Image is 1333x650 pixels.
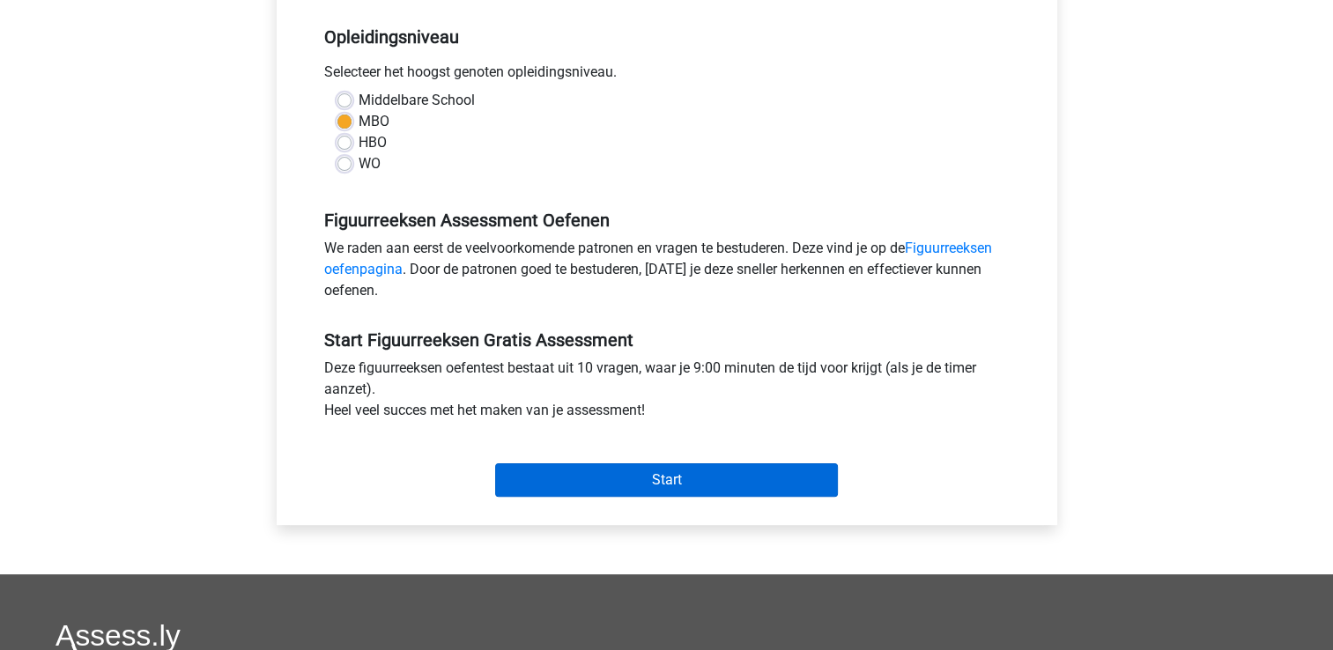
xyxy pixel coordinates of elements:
label: Middelbare School [359,90,475,111]
div: Deze figuurreeksen oefentest bestaat uit 10 vragen, waar je 9:00 minuten de tijd voor krijgt (als... [311,358,1023,428]
div: We raden aan eerst de veelvoorkomende patronen en vragen te bestuderen. Deze vind je op de . Door... [311,238,1023,308]
label: WO [359,153,381,174]
label: HBO [359,132,387,153]
h5: Opleidingsniveau [324,19,1010,55]
h5: Figuurreeksen Assessment Oefenen [324,210,1010,231]
div: Selecteer het hoogst genoten opleidingsniveau. [311,62,1023,90]
label: MBO [359,111,389,132]
h5: Start Figuurreeksen Gratis Assessment [324,329,1010,351]
input: Start [495,463,838,497]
